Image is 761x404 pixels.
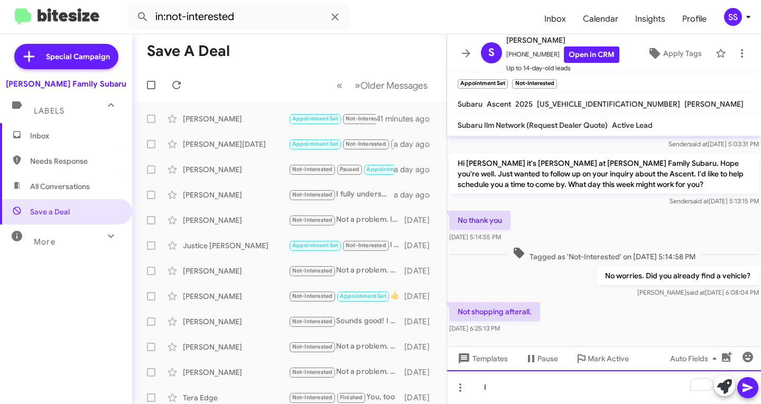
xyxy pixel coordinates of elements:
div: [PERSON_NAME] [183,164,289,175]
span: Ascent [487,99,511,109]
span: Needs Response [30,156,120,166]
span: Appointment Set [292,140,339,147]
div: I fully understand. [289,239,404,251]
span: More [34,237,55,247]
div: [PERSON_NAME] [183,190,289,200]
span: Not-Interested [292,191,333,198]
button: Next [348,74,434,96]
input: Search [128,4,350,30]
span: Auto Fields [670,349,721,368]
div: Not a problem. Would you consider trading up into a Newer vehicle? [289,341,404,353]
span: [DATE] 6:25:13 PM [449,324,500,332]
nav: Page navigation example [331,74,434,96]
span: 2025 [515,99,533,109]
span: Finished [393,140,416,147]
div: Not a problem. I hope you have a great rest of your day! [289,138,394,150]
div: Not a problem. I hope you have a great rest of your night [289,214,404,226]
span: Subaru Ilm Network (Request Dealer Quote) [458,120,608,130]
span: Not-Interested [346,140,386,147]
div: SS [724,8,742,26]
p: No thank you [449,211,511,230]
div: [PERSON_NAME] [183,367,289,378]
span: Appointment Set [366,166,413,173]
span: Pause [537,349,558,368]
span: Special Campaign [46,51,110,62]
a: Insights [627,4,674,34]
span: Sender [DATE] 5:03:31 PM [669,140,759,148]
div: a day ago [394,190,438,200]
span: Subaru [458,99,482,109]
span: Active Lead [612,120,653,130]
div: [PERSON_NAME] [183,114,289,124]
div: [PERSON_NAME] [183,316,289,327]
span: « [337,79,342,92]
button: Apply Tags [638,44,710,63]
span: Not-Interested [292,166,333,173]
small: Appointment Set [458,79,508,89]
a: Special Campaign [14,44,118,69]
span: Up to 14-day-old leads [506,63,619,73]
a: Open in CRM [564,46,619,63]
span: Labels [34,106,64,116]
p: Hi [PERSON_NAME] it's [PERSON_NAME] at [PERSON_NAME] Family Subaru. Hope you're well. Just wanted... [449,154,759,194]
button: Mark Active [567,349,637,368]
span: Save a Deal [30,206,70,217]
span: [PERSON_NAME] [506,34,619,46]
div: [DATE] [404,342,438,352]
span: [PERSON_NAME] [684,99,744,109]
span: said at [686,288,705,296]
div: I fully understand. What vehicle did you end up purchasing? [289,189,394,201]
span: Apply Tags [663,44,702,63]
span: Not-Interested [292,394,333,401]
div: [DATE] [404,215,438,226]
div: Sounds good! I hope you have a great rest of your day! [289,315,404,327]
div: Not shopping afterall. [289,112,376,125]
div: [PERSON_NAME] Family Subaru [6,79,126,89]
p: No worries. Did you already find a vehicle? [597,266,759,285]
button: Auto Fields [662,349,729,368]
div: [PERSON_NAME] [183,342,289,352]
span: Paused [340,166,359,173]
span: [DATE] 5:14:55 PM [449,233,501,241]
span: Not-Interested [346,242,386,249]
span: said at [689,140,708,148]
div: [PERSON_NAME] [183,266,289,276]
a: Inbox [536,4,574,34]
span: Calendar [574,4,627,34]
div: a day ago [394,164,438,175]
div: Justice [PERSON_NAME] [183,240,289,251]
p: Not shopping afterall. [449,302,540,321]
div: Not a problem. Keep us updated if you might be interested! [289,265,404,277]
span: [PHONE_NUMBER] [506,46,619,63]
div: Not a problem. We would love to discuss trading it in for a newer subaru! [289,366,404,378]
span: Inbox [30,130,120,141]
span: Appointment Set [292,115,339,122]
span: » [355,79,360,92]
span: Not-Interested [292,267,333,274]
span: All Conversations [30,181,90,192]
span: Mark Active [588,349,629,368]
div: [DATE] [404,367,438,378]
div: Will do [289,163,394,175]
div: [PERSON_NAME] [183,215,289,226]
span: Profile [674,4,715,34]
div: [PERSON_NAME][DATE] [183,139,289,149]
div: [DATE] [404,266,438,276]
span: Older Messages [360,80,428,91]
div: 👍 [289,290,404,302]
span: Templates [456,349,508,368]
span: Not-Interested [292,293,333,299]
div: a day ago [394,139,438,149]
span: Not-Interested [292,343,333,350]
button: Previous [330,74,349,96]
span: [PERSON_NAME] [DATE] 6:08:04 PM [637,288,759,296]
span: Finished [340,394,363,401]
span: Appointment Set [292,242,339,249]
div: [DATE] [404,392,438,403]
span: Not-Interested [292,217,333,223]
span: Sender [DATE] 5:13:15 PM [670,197,759,205]
button: Templates [447,349,516,368]
span: said at [690,197,709,205]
